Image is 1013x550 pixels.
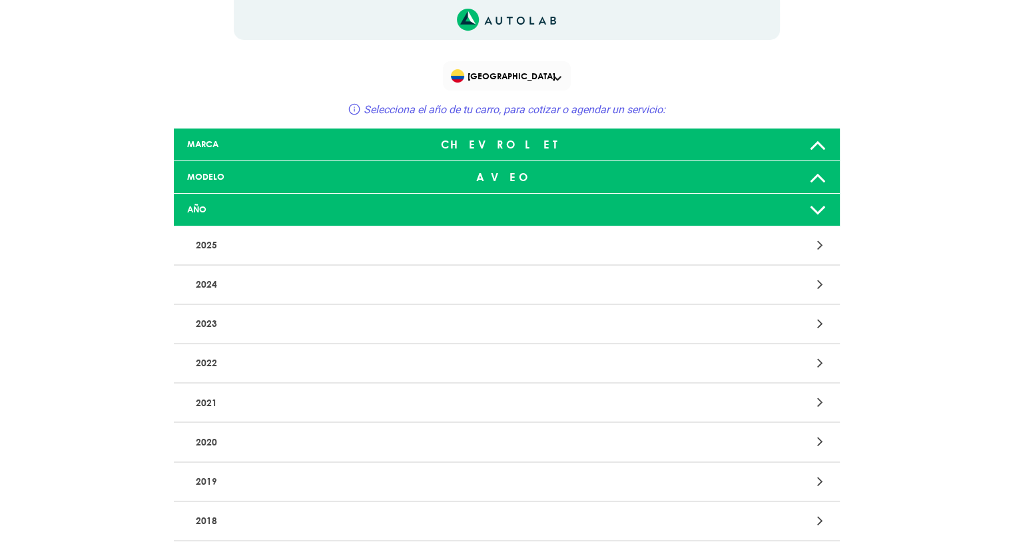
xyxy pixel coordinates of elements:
p: 2025 [190,233,605,258]
span: Selecciona el año de tu carro, para cotizar o agendar un servicio: [364,103,665,116]
div: Flag of COLOMBIA[GEOGRAPHIC_DATA] [443,61,571,91]
span: [GEOGRAPHIC_DATA] [451,67,565,85]
p: 2021 [190,390,605,415]
a: Link al sitio de autolab [457,13,556,25]
p: 2019 [190,469,605,494]
p: 2022 [190,351,605,376]
a: MODELO AVEO [174,161,840,194]
a: MARCA CHEVROLET [174,129,840,161]
p: 2020 [190,429,605,454]
div: AVEO [397,164,617,190]
a: AÑO [174,194,840,226]
div: MODELO [177,170,397,183]
img: Flag of COLOMBIA [451,69,464,83]
p: 2018 [190,509,605,533]
div: MARCA [177,138,397,150]
div: CHEVROLET [397,131,617,158]
div: AÑO [177,203,397,216]
p: 2023 [190,312,605,336]
p: 2024 [190,272,605,297]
